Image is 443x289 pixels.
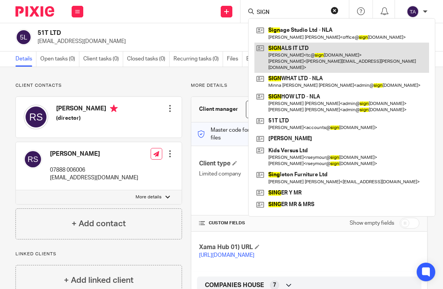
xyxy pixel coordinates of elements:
[50,174,138,182] p: [EMAIL_ADDRESS][DOMAIN_NAME]
[110,105,118,112] i: Primary
[199,160,309,168] h4: Client type
[72,218,126,230] h4: + Add contact
[136,194,161,200] p: More details
[15,29,32,45] img: svg%3E
[173,52,223,67] a: Recurring tasks (0)
[24,105,48,129] img: svg%3E
[197,126,329,142] p: Master code for secure communications and files
[15,52,36,67] a: Details
[199,105,238,113] h3: Client manager
[50,150,138,158] h4: [PERSON_NAME]
[64,274,134,286] h4: + Add linked client
[24,150,42,169] img: svg%3E
[273,281,276,289] span: 7
[199,253,254,258] a: [URL][DOMAIN_NAME]
[256,9,326,16] input: Search
[127,52,170,67] a: Closed tasks (0)
[199,220,309,226] h4: CUSTOM FIELDS
[50,166,138,174] p: 07888 006006
[15,251,182,257] p: Linked clients
[38,29,265,37] h2: 51T LTD
[38,38,322,45] p: [EMAIL_ADDRESS][DOMAIN_NAME]
[56,114,118,122] h5: (director)
[199,170,309,178] p: Limited company
[246,52,266,67] a: Emails
[83,52,123,67] a: Client tasks (0)
[40,52,79,67] a: Open tasks (0)
[191,83,428,89] p: More details
[56,105,118,114] h4: [PERSON_NAME]
[350,219,394,227] label: Show empty fields
[331,7,338,14] button: Clear
[199,243,309,251] h4: Xama Hub 01) URL
[227,52,242,67] a: Files
[15,6,54,17] img: Pixie
[407,5,419,18] img: svg%3E
[15,83,182,89] p: Client contacts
